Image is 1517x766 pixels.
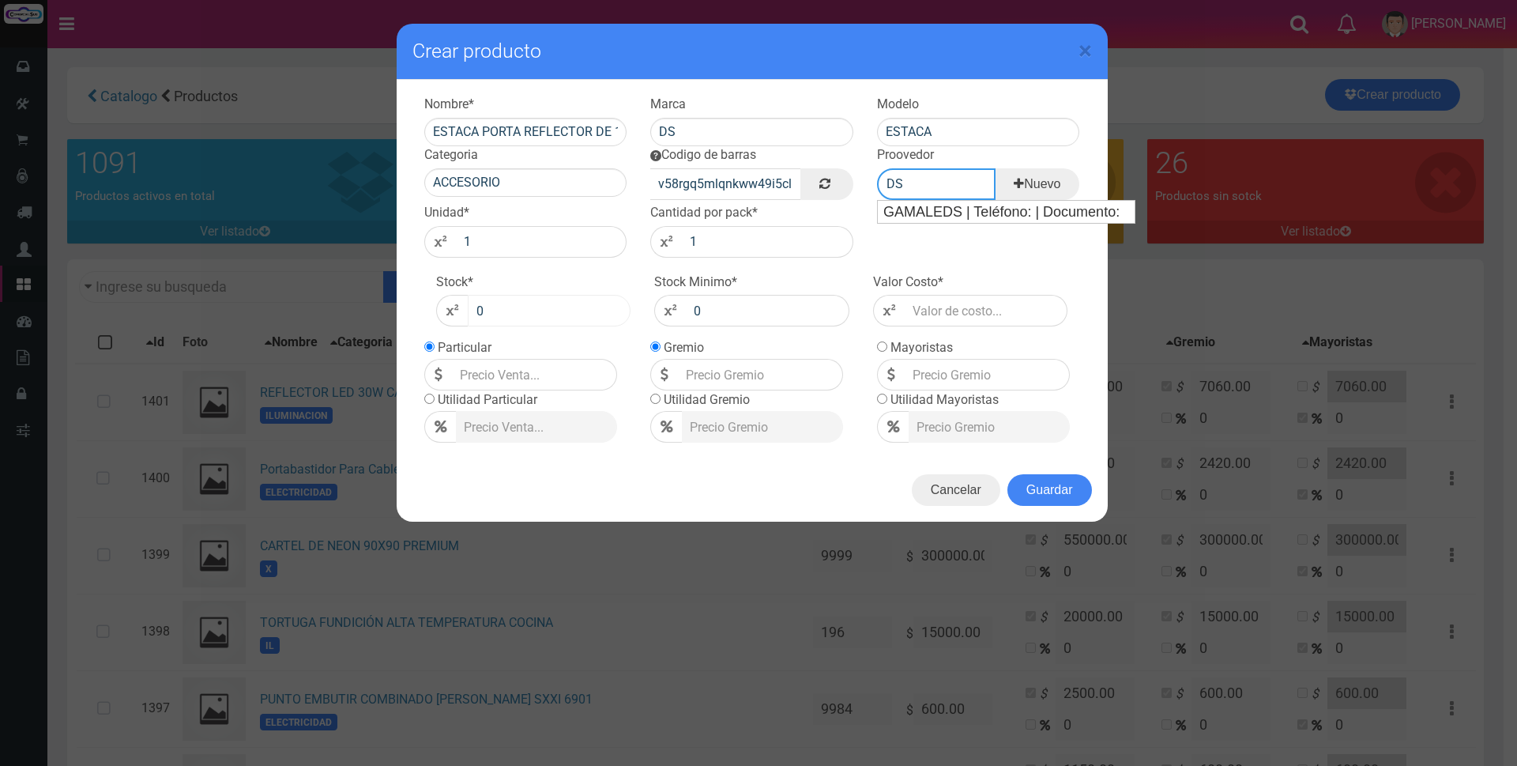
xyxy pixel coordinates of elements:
label: Cantidad por pack [650,204,758,222]
input: Precio Venta... [452,359,617,391]
button: Cancelar [912,474,1000,506]
input: Precio Gremio [905,359,1070,391]
input: Precio Gremio [909,411,1070,443]
input: Stock minimo... [686,295,849,326]
input: Stock [468,295,631,326]
label: Modelo [877,96,919,114]
label: Marca [650,96,686,114]
label: Utilidad Particular [438,392,537,407]
input: Precio Gremio [678,359,843,391]
label: Proovedor [877,146,934,164]
label: Utilidad Mayoristas [890,392,999,407]
input: Valor de costo... [905,295,1068,326]
label: Nombre [424,96,474,114]
label: Stock Minimo [654,274,737,292]
h4: Crear producto [412,40,1092,63]
label: Unidad [424,204,469,222]
label: Utilidad Gremio [664,392,750,407]
label: Particular [438,340,491,355]
input: La Categoria... [424,168,627,197]
span: × [1078,36,1092,66]
input: La marca... [650,118,853,146]
button: Close [1078,38,1092,63]
input: El modelo... [877,118,1080,146]
input: 1 [456,226,627,258]
label: Gremio [664,340,704,355]
label: Stock [436,274,473,292]
input: Escribe el nombre del producto... [424,118,627,146]
label: Mayoristas [890,340,953,355]
label: Valor Costo [873,274,943,292]
label: Categoria [424,146,478,164]
button: Guardar [1007,474,1092,506]
div: GAMALEDS | Teléfono: | Documento: [878,201,1135,223]
a: Nuevo [995,168,1079,200]
input: 1 [682,226,853,258]
label: Codigo de barras [650,146,756,164]
input: Precio Venta... [456,411,617,443]
input: Precio Gremio [682,411,843,443]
